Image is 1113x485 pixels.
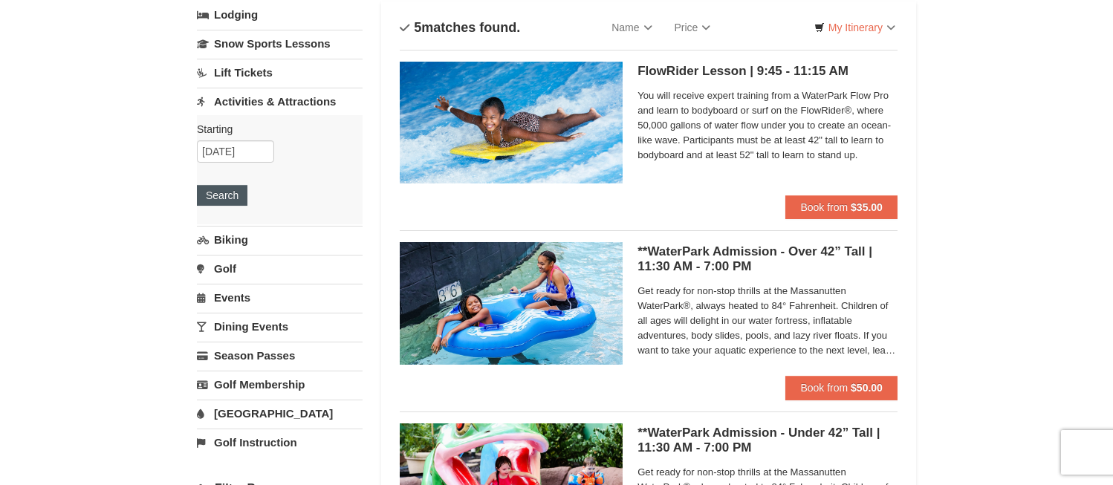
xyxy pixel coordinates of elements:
[197,429,363,456] a: Golf Instruction
[851,382,883,394] strong: $50.00
[197,371,363,398] a: Golf Membership
[785,195,898,219] button: Book from $35.00
[637,426,898,455] h5: **WaterPark Admission - Under 42” Tall | 11:30 AM - 7:00 PM
[197,400,363,427] a: [GEOGRAPHIC_DATA]
[400,62,623,183] img: 6619917-216-363963c7.jpg
[637,284,898,358] span: Get ready for non-stop thrills at the Massanutten WaterPark®, always heated to 84° Fahrenheit. Ch...
[637,88,898,163] span: You will receive expert training from a WaterPark Flow Pro and learn to bodyboard or surf on the ...
[637,244,898,274] h5: **WaterPark Admission - Over 42” Tall | 11:30 AM - 7:00 PM
[197,255,363,282] a: Golf
[785,376,898,400] button: Book from $50.00
[800,201,848,213] span: Book from
[197,284,363,311] a: Events
[805,16,905,39] a: My Itinerary
[414,20,421,35] span: 5
[197,59,363,86] a: Lift Tickets
[197,122,351,137] label: Starting
[197,30,363,57] a: Snow Sports Lessons
[663,13,722,42] a: Price
[197,313,363,340] a: Dining Events
[800,382,848,394] span: Book from
[600,13,663,42] a: Name
[197,185,247,206] button: Search
[197,226,363,253] a: Biking
[197,88,363,115] a: Activities & Attractions
[637,64,898,79] h5: FlowRider Lesson | 9:45 - 11:15 AM
[197,1,363,28] a: Lodging
[400,242,623,364] img: 6619917-720-80b70c28.jpg
[851,201,883,213] strong: $35.00
[197,342,363,369] a: Season Passes
[400,20,520,35] h4: matches found.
